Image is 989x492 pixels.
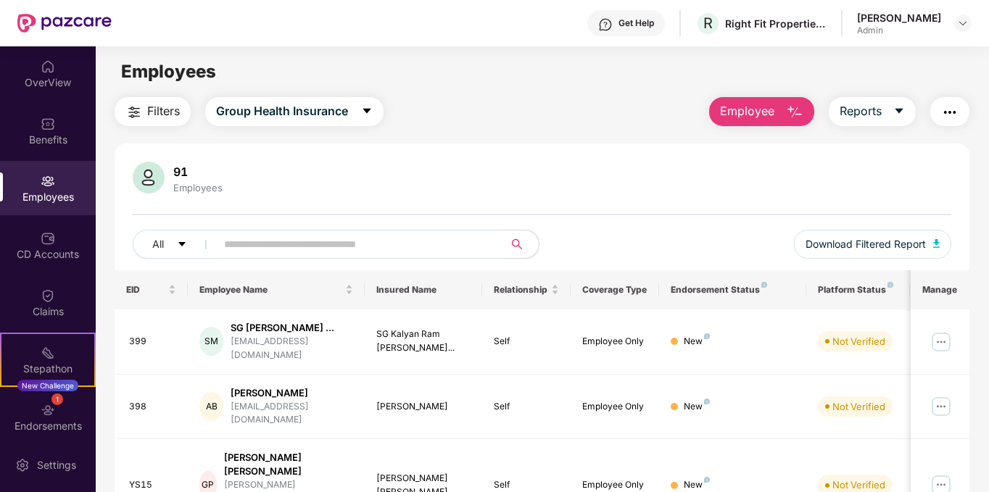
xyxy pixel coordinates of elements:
[704,399,710,404] img: svg+xml;base64,PHN2ZyB4bWxucz0iaHR0cDovL3d3dy53My5vcmcvMjAwMC9zdmciIHdpZHRoPSI4IiBoZWlnaHQ9IjgiIH...
[494,400,559,414] div: Self
[199,284,342,296] span: Employee Name
[582,478,647,492] div: Employee Only
[806,236,926,252] span: Download Filtered Report
[829,97,916,126] button: Reportscaret-down
[832,334,885,349] div: Not Verified
[129,335,177,349] div: 399
[957,17,969,29] img: svg+xml;base64,PHN2ZyBpZD0iRHJvcGRvd24tMzJ4MzIiIHhtbG5zPSJodHRwOi8vd3d3LnczLm9yZy8yMDAwL3N2ZyIgd2...
[761,282,767,288] img: svg+xml;base64,PHN2ZyB4bWxucz0iaHR0cDovL3d3dy53My5vcmcvMjAwMC9zdmciIHdpZHRoPSI4IiBoZWlnaHQ9IjgiIH...
[786,104,803,121] img: svg+xml;base64,PHN2ZyB4bWxucz0iaHR0cDovL3d3dy53My5vcmcvMjAwMC9zdmciIHhtbG5zOnhsaW5rPSJodHRwOi8vd3...
[224,451,353,478] div: [PERSON_NAME] [PERSON_NAME]
[684,335,710,349] div: New
[618,17,654,29] div: Get Help
[41,174,55,188] img: svg+xml;base64,PHN2ZyBpZD0iRW1wbG95ZWVzIiB4bWxucz0iaHR0cDovL3d3dy53My5vcmcvMjAwMC9zdmciIHdpZHRoPS...
[930,330,953,353] img: manageButton
[704,477,710,483] img: svg+xml;base64,PHN2ZyB4bWxucz0iaHR0cDovL3d3dy53My5vcmcvMjAwMC9zdmciIHdpZHRoPSI4IiBoZWlnaHQ9IjgiIH...
[684,400,710,414] div: New
[231,335,353,362] div: [EMAIL_ADDRESS][DOMAIN_NAME]
[598,17,613,32] img: svg+xml;base64,PHN2ZyBpZD0iSGVscC0zMngzMiIgeG1sbnM9Imh0dHA6Ly93d3cudzMub3JnLzIwMDAvc3ZnIiB3aWR0aD...
[794,230,952,259] button: Download Filtered Report
[121,61,216,82] span: Employees
[503,230,539,259] button: search
[41,59,55,74] img: svg+xml;base64,PHN2ZyBpZD0iSG9tZSIgeG1sbnM9Imh0dHA6Ly93d3cudzMub3JnLzIwMDAvc3ZnIiB3aWR0aD0iMjAiIG...
[893,105,905,118] span: caret-down
[941,104,959,121] img: svg+xml;base64,PHN2ZyB4bWxucz0iaHR0cDovL3d3dy53My5vcmcvMjAwMC9zdmciIHdpZHRoPSIyNCIgaGVpZ2h0PSIyNC...
[41,117,55,131] img: svg+xml;base64,PHN2ZyBpZD0iQmVuZWZpdHMiIHhtbG5zPSJodHRwOi8vd3d3LnczLm9yZy8yMDAwL3N2ZyIgd2lkdGg9Ij...
[199,327,223,356] div: SM
[199,392,223,421] div: AB
[671,284,795,296] div: Endorsement Status
[41,403,55,417] img: svg+xml;base64,PHN2ZyBpZD0iRW5kb3JzZW1lbnRzIiB4bWxucz0iaHR0cDovL3d3dy53My5vcmcvMjAwMC9zdmciIHdpZH...
[832,399,885,414] div: Not Verified
[840,102,882,120] span: Reports
[125,104,143,121] img: svg+xml;base64,PHN2ZyB4bWxucz0iaHR0cDovL3d3dy53My5vcmcvMjAwMC9zdmciIHdpZHRoPSIyNCIgaGVpZ2h0PSIyNC...
[231,386,353,400] div: [PERSON_NAME]
[494,335,559,349] div: Self
[17,14,112,33] img: New Pazcare Logo
[832,478,885,492] div: Not Verified
[571,270,659,309] th: Coverage Type
[133,230,221,259] button: Allcaret-down
[231,400,353,428] div: [EMAIL_ADDRESS][DOMAIN_NAME]
[177,239,187,251] span: caret-down
[725,17,827,30] div: Right Fit Properties LLP
[133,162,165,193] img: svg+xml;base64,PHN2ZyB4bWxucz0iaHR0cDovL3d3dy53My5vcmcvMjAwMC9zdmciIHhtbG5zOnhsaW5rPSJodHRwOi8vd3...
[930,395,953,418] img: manageButton
[188,270,365,309] th: Employee Name
[152,236,164,252] span: All
[1,362,94,376] div: Stepathon
[720,102,774,120] span: Employee
[703,14,713,32] span: R
[170,164,225,179] div: 91
[41,288,55,303] img: svg+xml;base64,PHN2ZyBpZD0iQ2xhaW0iIHhtbG5zPSJodHRwOi8vd3d3LnczLm9yZy8yMDAwL3N2ZyIgd2lkdGg9IjIwIi...
[41,231,55,246] img: svg+xml;base64,PHN2ZyBpZD0iQ0RfQWNjb3VudHMiIGRhdGEtbmFtZT0iQ0QgQWNjb3VudHMiIHhtbG5zPSJodHRwOi8vd3...
[684,478,710,492] div: New
[709,97,814,126] button: Employee
[704,333,710,339] img: svg+xml;base64,PHN2ZyB4bWxucz0iaHR0cDovL3d3dy53My5vcmcvMjAwMC9zdmciIHdpZHRoPSI4IiBoZWlnaHQ9IjgiIH...
[911,270,969,309] th: Manage
[129,400,177,414] div: 398
[115,97,191,126] button: Filters
[147,102,180,120] span: Filters
[482,270,571,309] th: Relationship
[15,458,30,472] img: svg+xml;base64,PHN2ZyBpZD0iU2V0dGluZy0yMHgyMCIgeG1sbnM9Imh0dHA6Ly93d3cudzMub3JnLzIwMDAvc3ZnIiB3aW...
[51,393,63,405] div: 1
[582,400,647,414] div: Employee Only
[857,11,941,25] div: [PERSON_NAME]
[494,284,548,296] span: Relationship
[376,328,471,355] div: SG Kalyan Ram [PERSON_NAME]...
[205,97,384,126] button: Group Health Insurancecaret-down
[503,238,531,250] span: search
[170,182,225,193] div: Employees
[126,284,166,296] span: EID
[361,105,373,118] span: caret-down
[33,458,80,472] div: Settings
[887,282,893,288] img: svg+xml;base64,PHN2ZyB4bWxucz0iaHR0cDovL3d3dy53My5vcmcvMjAwMC9zdmciIHdpZHRoPSI4IiBoZWlnaHQ9IjgiIH...
[494,478,559,492] div: Self
[41,346,55,360] img: svg+xml;base64,PHN2ZyB4bWxucz0iaHR0cDovL3d3dy53My5vcmcvMjAwMC9zdmciIHdpZHRoPSIyMSIgaGVpZ2h0PSIyMC...
[129,478,177,492] div: YS15
[933,239,940,248] img: svg+xml;base64,PHN2ZyB4bWxucz0iaHR0cDovL3d3dy53My5vcmcvMjAwMC9zdmciIHhtbG5zOnhsaW5rPSJodHRwOi8vd3...
[376,400,471,414] div: [PERSON_NAME]
[115,270,189,309] th: EID
[582,335,647,349] div: Employee Only
[231,321,353,335] div: SG [PERSON_NAME] ...
[365,270,483,309] th: Insured Name
[818,284,898,296] div: Platform Status
[17,380,78,391] div: New Challenge
[216,102,348,120] span: Group Health Insurance
[857,25,941,36] div: Admin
